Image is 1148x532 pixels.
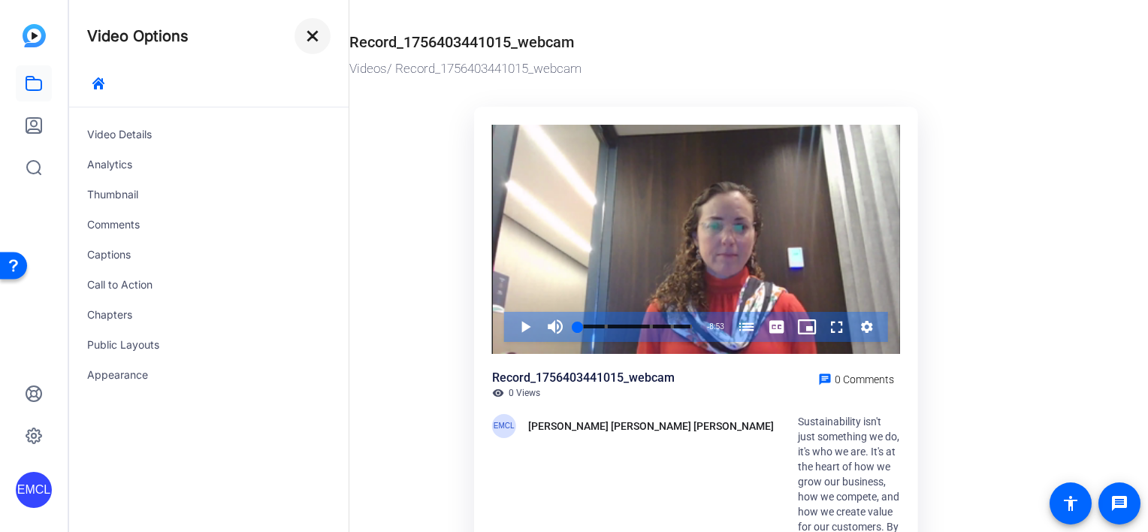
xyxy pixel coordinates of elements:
div: Progress Bar [578,325,692,328]
h4: Video Options [87,27,189,45]
div: Public Layouts [69,330,349,360]
mat-icon: close [304,27,322,45]
button: Picture-in-Picture [792,312,822,342]
div: Captions [69,240,349,270]
div: Record_1756403441015_webcam [492,369,675,387]
mat-icon: accessibility [1062,494,1080,512]
mat-icon: message [1110,494,1128,512]
button: Play [510,312,540,342]
span: 8:53 [709,322,724,331]
div: Analytics [69,150,349,180]
button: Captions [762,312,792,342]
div: Call to Action [69,270,349,300]
a: 0 Comments [812,369,900,387]
div: [PERSON_NAME] [PERSON_NAME] [PERSON_NAME] [528,417,774,435]
button: Chapters [732,312,762,342]
a: Videos [349,61,387,76]
div: Comments [69,210,349,240]
mat-icon: visibility [492,387,504,399]
img: blue-gradient.svg [23,24,46,47]
div: / Record_1756403441015_webcam [349,59,1043,79]
div: Chapters [69,300,349,330]
div: EMCL [16,472,52,508]
button: Fullscreen [822,312,852,342]
mat-icon: chat [818,373,832,386]
div: Video Player [492,125,900,354]
div: Appearance [69,360,349,390]
span: - [707,322,709,331]
button: Mute [540,312,570,342]
span: 0 Comments [835,373,894,385]
div: Record_1756403441015_webcam [349,31,574,53]
div: Video Details [69,119,349,150]
div: EMCL [492,414,516,438]
span: 0 Views [509,387,540,399]
div: Thumbnail [69,180,349,210]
